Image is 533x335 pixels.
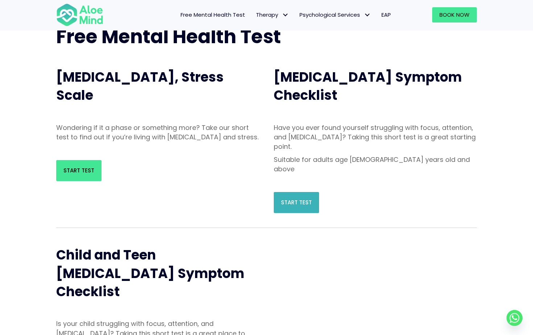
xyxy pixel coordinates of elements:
[175,7,251,23] a: Free Mental Health Test
[56,3,103,27] img: Aloe mind Logo
[274,155,477,174] p: Suitable for adults age [DEMOGRAPHIC_DATA] years old and above
[376,7,396,23] a: EAP
[56,23,281,50] span: Free Mental Health Test
[56,123,259,142] p: Wondering if it a phase or something more? Take our short test to find out if you’re living with ...
[280,10,290,20] span: Therapy: submenu
[56,68,224,105] span: [MEDICAL_DATA], Stress Scale
[274,123,477,151] p: Have you ever found yourself struggling with focus, attention, and [MEDICAL_DATA]? Taking this sh...
[256,11,289,19] span: Therapy
[251,7,294,23] a: TherapyTherapy: submenu
[381,11,391,19] span: EAP
[507,310,522,326] a: Whatsapp
[274,68,462,105] span: [MEDICAL_DATA] Symptom Checklist
[113,7,396,23] nav: Menu
[274,192,319,213] a: Start Test
[299,11,371,19] span: Psychological Services
[181,11,245,19] span: Free Mental Health Test
[362,10,372,20] span: Psychological Services: submenu
[63,167,94,174] span: Start Test
[56,160,102,181] a: Start Test
[56,246,244,301] span: Child and Teen [MEDICAL_DATA] Symptom Checklist
[439,11,470,19] span: Book Now
[281,199,312,206] span: Start Test
[294,7,376,23] a: Psychological ServicesPsychological Services: submenu
[432,7,477,23] a: Book Now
